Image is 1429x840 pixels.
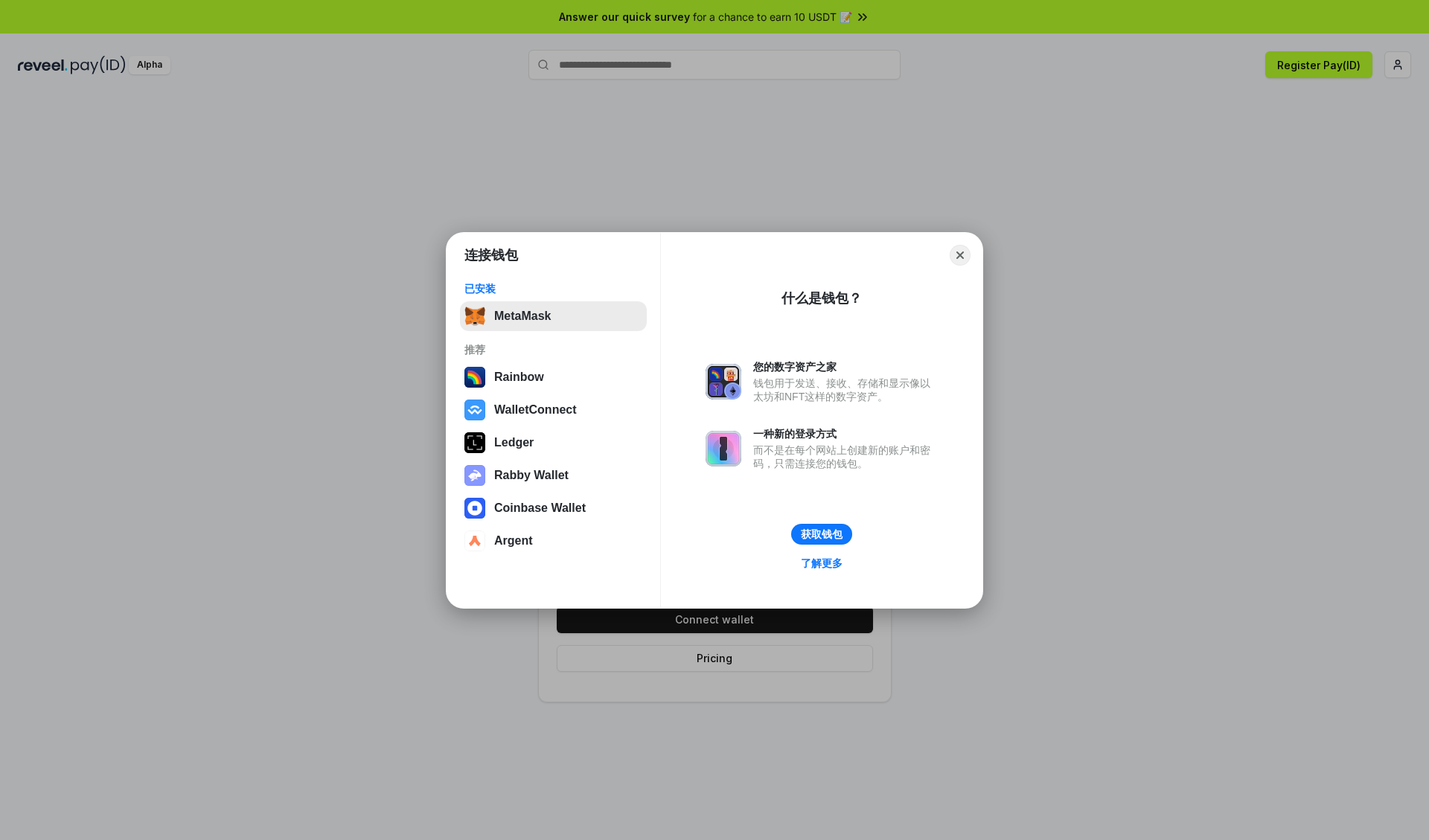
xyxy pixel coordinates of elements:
[460,362,647,392] button: Rainbow
[792,554,851,573] a: 了解更多
[464,306,485,327] img: svg+xml,%3Csvg%20fill%3D%22none%22%20height%3D%2233%22%20viewBox%3D%220%200%2035%2033%22%20width%...
[494,310,551,323] div: MetaMask
[460,493,647,523] button: Coinbase Wallet
[464,530,485,551] img: svg+xml,%3Csvg%20width%3D%2228%22%20height%3D%2228%22%20viewBox%3D%220%200%2028%2028%22%20fill%3D...
[753,376,938,403] div: 钱包用于发送、接收、存储和显示像以太坊和NFT这样的数字资产。
[460,428,647,458] button: Ledger
[464,367,485,388] img: svg+xml,%3Csvg%20width%3D%22120%22%20height%3D%22120%22%20viewBox%3D%220%200%20120%20120%22%20fil...
[464,432,485,453] img: svg+xml,%3Csvg%20xmlns%3D%22http%3A%2F%2Fwww.w3.org%2F2000%2Fsvg%22%20width%3D%2228%22%20height%3...
[753,443,938,470] div: 而不是在每个网站上创建新的账户和密码，只需连接您的钱包。
[494,436,534,449] div: Ledger
[753,360,938,373] div: 您的数字资产之家
[460,301,647,331] button: MetaMask
[706,364,741,400] img: svg+xml,%3Csvg%20xmlns%3D%22http%3A%2F%2Fwww.w3.org%2F2000%2Fsvg%22%20fill%3D%22none%22%20viewBox...
[464,343,642,356] div: 推荐
[494,501,586,515] div: Coinbase Wallet
[753,427,938,440] div: 一种新的登录方式
[494,469,569,482] div: Rabby Wallet
[494,403,577,417] div: WalletConnect
[464,498,485,519] img: svg+xml,%3Csvg%20width%3D%2228%22%20height%3D%2228%22%20viewBox%3D%220%200%2028%2028%22%20fill%3D...
[460,461,647,490] button: Rabby Wallet
[801,528,843,541] div: 获取钱包
[494,371,544,384] div: Rainbow
[464,282,642,295] div: 已安装
[950,245,971,266] button: Close
[791,524,852,545] button: 获取钱包
[801,557,843,570] div: 了解更多
[460,395,647,425] button: WalletConnect
[494,534,533,548] div: Argent
[706,431,741,467] img: svg+xml,%3Csvg%20xmlns%3D%22http%3A%2F%2Fwww.w3.org%2F2000%2Fsvg%22%20fill%3D%22none%22%20viewBox...
[460,526,647,556] button: Argent
[464,465,485,486] img: svg+xml,%3Csvg%20xmlns%3D%22http%3A%2F%2Fwww.w3.org%2F2000%2Fsvg%22%20fill%3D%22none%22%20viewBox...
[464,400,485,420] img: svg+xml,%3Csvg%20width%3D%2228%22%20height%3D%2228%22%20viewBox%3D%220%200%2028%2028%22%20fill%3D...
[781,289,862,307] div: 什么是钱包？
[464,246,518,264] h1: 连接钱包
